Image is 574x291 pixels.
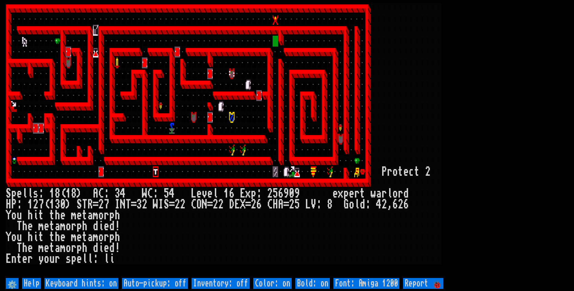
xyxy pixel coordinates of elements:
div: r [104,232,109,243]
div: w [371,188,376,199]
div: T [126,199,131,210]
div: t [398,166,403,177]
div: A [278,199,284,210]
div: i [109,253,115,264]
div: 3 [136,199,142,210]
div: o [44,253,49,264]
div: h [55,210,60,221]
input: Color: on [253,278,292,289]
div: e [403,166,409,177]
div: = [284,199,289,210]
div: m [38,221,44,232]
div: o [98,210,104,221]
div: ! [115,243,120,253]
div: e [17,188,22,199]
div: ( [60,188,66,199]
div: : [38,188,44,199]
div: a [55,243,60,253]
div: : [153,188,158,199]
div: t [49,243,55,253]
div: o [11,210,17,221]
div: i [33,232,38,243]
div: d [93,243,98,253]
div: o [349,199,354,210]
div: t [38,210,44,221]
div: h [82,221,87,232]
div: ( [44,199,49,210]
div: 1 [28,199,33,210]
div: Y [6,232,11,243]
div: e [60,232,66,243]
div: 2 [142,199,147,210]
div: i [98,243,104,253]
div: s [33,188,38,199]
div: T [17,221,22,232]
div: e [207,188,213,199]
div: p [109,232,115,243]
div: r [71,221,77,232]
div: 0 [289,188,294,199]
div: D [229,199,235,210]
div: l [104,253,109,264]
div: c [409,166,414,177]
div: t [414,166,420,177]
div: 1 [49,188,55,199]
div: a [87,232,93,243]
div: ) [66,199,71,210]
div: N [202,199,207,210]
div: 2 [180,199,185,210]
div: 2 [398,199,403,210]
div: ) [77,188,82,199]
div: H [6,199,11,210]
input: Inventory: off [192,278,250,289]
div: ! [115,221,120,232]
div: i [33,210,38,221]
input: Keyboard hints: on [44,278,118,289]
div: C [267,199,273,210]
div: o [66,221,71,232]
div: 2 [98,199,104,210]
div: 8 [55,188,60,199]
div: N [120,199,126,210]
div: e [196,188,202,199]
div: 6 [229,188,235,199]
div: e [104,221,109,232]
div: s [66,253,71,264]
div: p [77,243,82,253]
div: = [169,199,175,210]
div: 2 [251,199,256,210]
div: e [104,243,109,253]
input: Help [22,278,41,289]
div: T [82,199,87,210]
div: l [213,188,218,199]
div: R [87,199,93,210]
div: Y [6,210,11,221]
div: t [82,210,87,221]
div: X [240,199,245,210]
div: C [98,188,104,199]
div: h [22,221,28,232]
div: a [55,221,60,232]
div: h [28,210,33,221]
div: H [273,199,278,210]
div: 2 [425,166,431,177]
div: E [235,199,240,210]
div: W [142,188,147,199]
div: 9 [284,188,289,199]
div: m [38,243,44,253]
div: d [109,221,115,232]
div: W [153,199,158,210]
div: : [316,199,322,210]
div: l [28,188,33,199]
div: 4 [120,188,126,199]
div: A [93,188,98,199]
div: o [11,232,17,243]
div: 6 [278,188,284,199]
div: y [38,253,44,264]
div: r [398,188,403,199]
div: r [55,253,60,264]
div: d [403,188,409,199]
input: Font: Amiga 1200 [333,278,399,289]
div: O [196,199,202,210]
div: V [311,199,316,210]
